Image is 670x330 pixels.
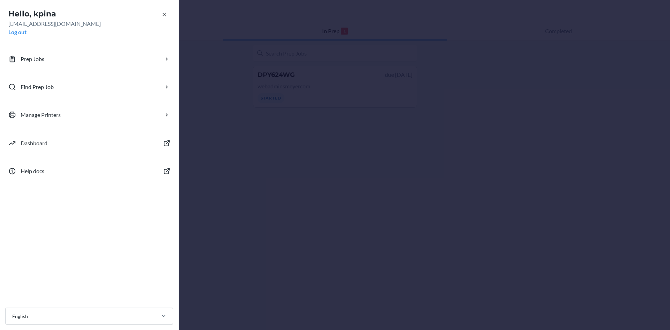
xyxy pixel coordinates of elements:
[12,313,28,320] div: English
[8,28,27,36] button: Log out
[8,8,170,20] h2: Hello, kpina
[21,139,47,147] p: Dashboard
[21,167,44,175] p: Help docs
[21,55,44,63] p: Prep Jobs
[8,20,170,28] p: [EMAIL_ADDRESS][DOMAIN_NAME]
[21,83,54,91] p: Find Prep Job
[21,111,61,119] p: Manage Printers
